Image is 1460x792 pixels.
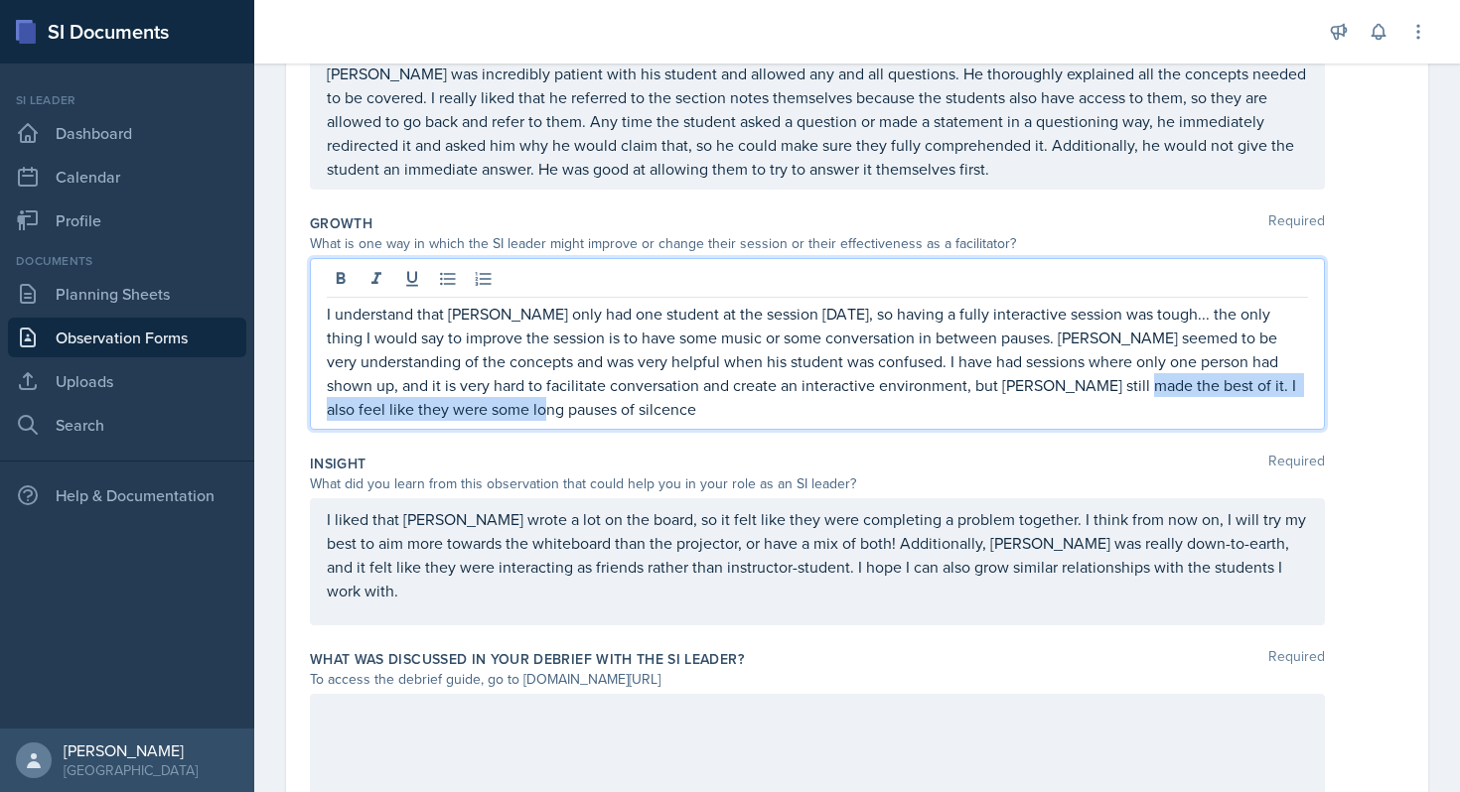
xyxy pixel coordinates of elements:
p: [PERSON_NAME] was incredibly patient with his student and allowed any and all questions. He thoro... [327,62,1308,181]
div: Si leader [8,91,246,109]
div: To access the debrief guide, go to [DOMAIN_NAME][URL] [310,669,1325,690]
span: Required [1268,454,1325,473]
a: Dashboard [8,113,246,153]
span: Required [1268,213,1325,233]
div: [GEOGRAPHIC_DATA] [64,760,198,780]
p: I liked that [PERSON_NAME] wrote a lot on the board, so it felt like they were completing a probl... [327,507,1308,602]
a: Observation Forms [8,318,246,357]
div: Documents [8,252,246,270]
span: Required [1268,649,1325,669]
a: Calendar [8,157,246,197]
div: [PERSON_NAME] [64,740,198,760]
a: Uploads [8,361,246,401]
a: Search [8,405,246,445]
label: Growth [310,213,372,233]
div: Help & Documentation [8,475,246,515]
a: Profile [8,200,246,240]
a: Planning Sheets [8,274,246,314]
div: What is one way in which the SI leader might improve or change their session or their effectivene... [310,233,1325,254]
label: Insight [310,454,365,473]
p: I understand that [PERSON_NAME] only had one student at the session [DATE], so having a fully int... [327,302,1308,421]
label: What was discussed in your debrief with the SI Leader? [310,649,744,669]
div: What did you learn from this observation that could help you in your role as an SI leader? [310,473,1325,494]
